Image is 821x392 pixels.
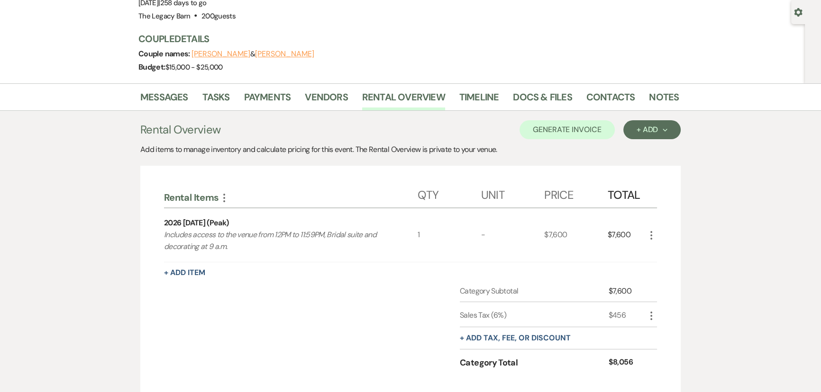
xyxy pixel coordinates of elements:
div: Add items to manage inventory and calculate pricing for this event. The Rental Overview is privat... [140,144,681,155]
div: Sales Tax (6%) [460,310,609,321]
div: + Add [637,126,667,134]
a: Payments [244,89,291,110]
span: The Legacy Barn [138,11,190,21]
div: 2026 [DATE] (Peak) [164,217,228,229]
span: $15,000 - $25,000 [165,62,223,72]
a: Tasks [202,89,230,110]
a: Vendors [305,89,347,110]
button: Generate Invoice [520,120,615,139]
div: $456 [609,310,646,321]
h3: Rental Overview [140,121,220,138]
span: & [192,49,314,59]
div: $7,600 [608,208,646,262]
div: Price [544,179,608,207]
button: + Add [623,120,681,139]
div: Rental Items [164,191,418,204]
button: + Add Item [164,269,205,276]
div: $8,056 [609,356,646,369]
div: Qty [418,179,481,207]
span: Budget: [138,62,165,72]
div: 1 [418,208,481,262]
a: Messages [140,89,188,110]
a: Notes [649,89,679,110]
a: Timeline [459,89,499,110]
div: $7,600 [609,285,646,297]
div: $7,600 [544,208,608,262]
div: Unit [481,179,544,207]
h3: Couple Details [138,32,669,45]
div: - [481,208,544,262]
button: + Add tax, fee, or discount [460,334,571,342]
button: Open lead details [794,7,803,16]
span: 200 guests [201,11,236,21]
a: Docs & Files [513,89,572,110]
div: Category Subtotal [460,285,609,297]
button: [PERSON_NAME] [255,50,314,58]
p: Includes access to the venue from 12PM to 11:59PM, Bridal suite and decorating at 9 a.m. [164,229,392,253]
a: Contacts [586,89,635,110]
span: Couple names: [138,49,192,59]
a: Rental Overview [362,89,445,110]
button: [PERSON_NAME] [192,50,250,58]
div: Category Total [460,356,609,369]
div: Total [608,179,646,207]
